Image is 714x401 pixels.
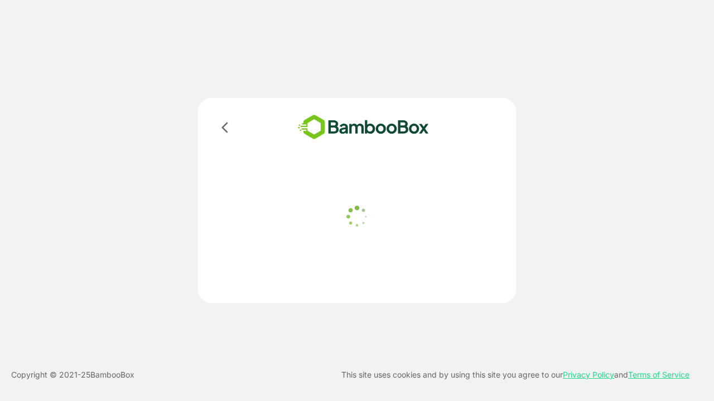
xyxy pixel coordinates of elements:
p: Copyright © 2021- 25 BambooBox [11,368,134,382]
p: This site uses cookies and by using this site you agree to our and [341,368,689,382]
img: bamboobox [282,111,445,143]
a: Terms of Service [628,370,689,379]
img: loader [343,203,371,231]
a: Privacy Policy [563,370,614,379]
